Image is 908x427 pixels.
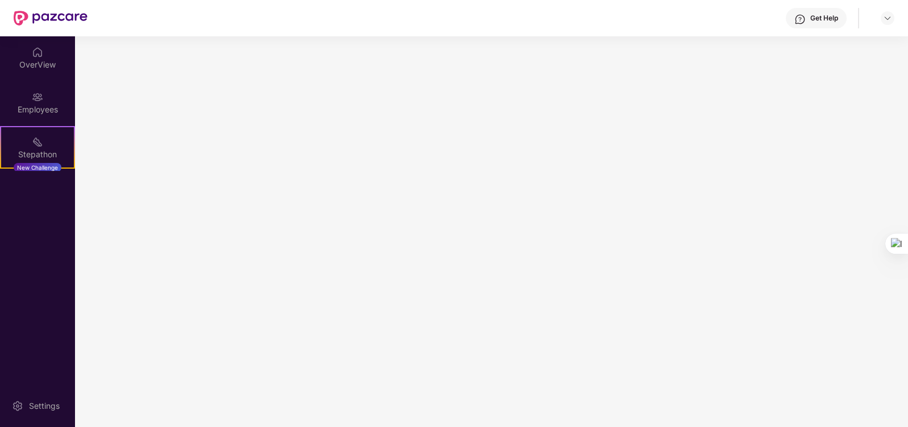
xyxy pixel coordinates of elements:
div: Stepathon [1,149,74,160]
div: Settings [26,400,63,412]
img: svg+xml;base64,PHN2ZyBpZD0iU2V0dGluZy0yMHgyMCIgeG1sbnM9Imh0dHA6Ly93d3cudzMub3JnLzIwMDAvc3ZnIiB3aW... [12,400,23,412]
div: Get Help [810,14,838,23]
img: svg+xml;base64,PHN2ZyBpZD0iRW1wbG95ZWVzIiB4bWxucz0iaHR0cDovL3d3dy53My5vcmcvMjAwMC9zdmciIHdpZHRoPS... [32,91,43,103]
img: New Pazcare Logo [14,11,88,26]
div: New Challenge [14,163,61,172]
img: svg+xml;base64,PHN2ZyBpZD0iSG9tZSIgeG1sbnM9Imh0dHA6Ly93d3cudzMub3JnLzIwMDAvc3ZnIiB3aWR0aD0iMjAiIG... [32,47,43,58]
img: svg+xml;base64,PHN2ZyBpZD0iSGVscC0zMngzMiIgeG1sbnM9Imh0dHA6Ly93d3cudzMub3JnLzIwMDAvc3ZnIiB3aWR0aD... [794,14,806,25]
img: svg+xml;base64,PHN2ZyB4bWxucz0iaHR0cDovL3d3dy53My5vcmcvMjAwMC9zdmciIHdpZHRoPSIyMSIgaGVpZ2h0PSIyMC... [32,136,43,148]
img: svg+xml;base64,PHN2ZyBpZD0iRHJvcGRvd24tMzJ4MzIiIHhtbG5zPSJodHRwOi8vd3d3LnczLm9yZy8yMDAwL3N2ZyIgd2... [883,14,892,23]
